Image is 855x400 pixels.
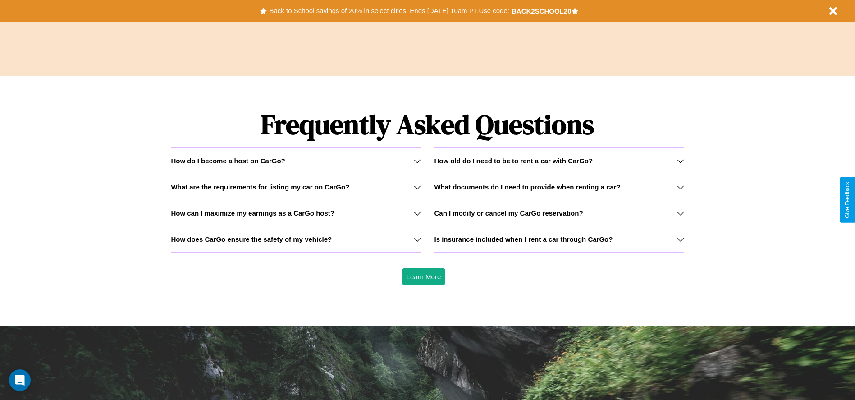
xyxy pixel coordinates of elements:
[844,182,850,218] div: Give Feedback
[267,5,511,17] button: Back to School savings of 20% in select cities! Ends [DATE] 10am PT.Use code:
[171,183,349,191] h3: What are the requirements for listing my car on CarGo?
[512,7,572,15] b: BACK2SCHOOL20
[9,369,31,391] div: Open Intercom Messenger
[434,209,583,217] h3: Can I modify or cancel my CarGo reservation?
[171,209,334,217] h3: How can I maximize my earnings as a CarGo host?
[171,101,684,147] h1: Frequently Asked Questions
[434,183,621,191] h3: What documents do I need to provide when renting a car?
[402,268,446,285] button: Learn More
[434,157,593,165] h3: How old do I need to be to rent a car with CarGo?
[171,157,285,165] h3: How do I become a host on CarGo?
[171,235,332,243] h3: How does CarGo ensure the safety of my vehicle?
[434,235,613,243] h3: Is insurance included when I rent a car through CarGo?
